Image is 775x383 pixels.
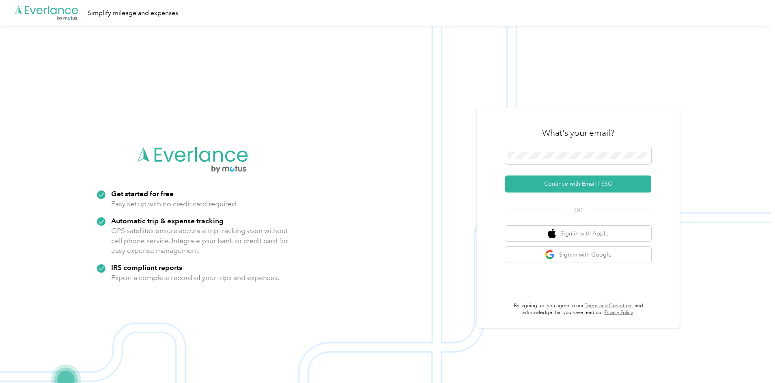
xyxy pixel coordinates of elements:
div: Simplify mileage and expenses [88,8,178,18]
strong: IRS compliant reports [111,263,182,272]
a: Privacy Policy [604,310,633,316]
strong: Get started for free [111,189,174,198]
img: google logo [545,250,555,260]
button: apple logoSign in with Apple [505,226,651,242]
img: apple logo [548,229,556,239]
p: Export a complete record of your trips and expenses. [111,273,279,283]
h3: What's your email? [542,127,614,139]
span: OR [564,206,592,214]
button: google logoSign in with Google [505,247,651,263]
button: Continue with Email / SSO [505,175,651,193]
p: By signing up, you agree to our and acknowledge that you have read our . [505,302,651,317]
p: Easy set up with no credit card required [111,199,236,209]
p: GPS satellites ensure accurate trip tracking even without cell phone service. Integrate your bank... [111,226,288,256]
strong: Automatic trip & expense tracking [111,216,224,225]
a: Terms and Conditions [585,303,633,309]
